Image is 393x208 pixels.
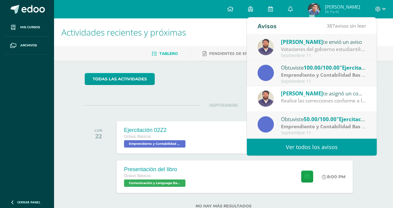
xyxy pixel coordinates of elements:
[124,134,151,139] span: Octavo Básicos
[95,133,102,140] div: 22
[281,71,366,79] div: | Zona 2
[5,18,49,37] a: Mis cursos
[325,4,360,10] span: [PERSON_NAME]
[322,174,345,179] div: 8:00 PM
[304,64,340,71] span: 100.00/100.00
[281,97,366,104] div: Realice las correcciones conforme a la retroalimentación dada por la profesora para 22/09
[281,53,366,58] div: Septiembre 11
[281,130,366,136] div: Septiembre 11
[85,73,155,85] a: todas las Actividades
[281,71,365,78] strong: Emprendiento y Contabilidad Bas II
[159,51,178,56] span: Tablero
[95,128,102,133] div: LUN
[281,38,323,45] span: [PERSON_NAME]
[327,22,366,29] span: avisos sin leer
[281,123,365,130] strong: Emprendiento y Contabilidad Bas II
[5,37,49,55] a: Archivos
[304,116,337,123] span: 50.00/100.00
[281,115,366,123] div: Obtuviste en
[281,38,366,46] div: te envió un aviso
[281,90,323,97] span: [PERSON_NAME]
[209,51,262,56] span: Pendientes de entrega
[124,166,187,173] div: Presentación del libro
[203,49,262,59] a: Pendientes de entrega
[20,25,40,30] span: Mis cursos
[17,200,41,204] span: Cerrar panel
[327,22,335,29] span: 387
[61,26,186,38] span: Actividades recientes y próximas
[281,64,366,71] div: Obtuviste en
[258,91,274,107] img: 3c88fd5534d10fcfcc6911e8303bbf43.png
[340,64,388,71] span: "Ejercitación 01Z2"
[281,123,366,130] div: | Zona 2
[124,140,185,148] span: Emprendiento y Contabilidad Bas II 'A'
[124,179,185,187] span: Comunicación y Lenguage Bas II 'A'
[258,17,277,34] div: Avisos
[281,46,366,53] div: Votaciones del gobierno estudiantil: Estimados padres de familia y estudiantes. Compartimos el si...
[258,39,274,55] img: 3c88fd5534d10fcfcc6911e8303bbf43.png
[247,139,377,156] a: Ver todos los avisos
[325,9,360,14] span: Mi Perfil
[152,49,178,59] a: Tablero
[124,127,187,133] div: Ejercitación 02Z2
[281,89,366,97] div: te asignó un comentario en 'Ejercitación 03Z1' para 'Emprendiento y Contabilidad Bas II'
[124,174,151,178] span: Octavo Básicos
[308,3,320,15] img: 2123a95bfc17dca0ea2b34e722d31474.png
[281,79,366,84] div: Septiembre 11
[20,43,37,48] span: Archivos
[200,102,248,108] span: SEPTIEMBRE
[337,116,385,123] span: "Ejercitación 03Z1"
